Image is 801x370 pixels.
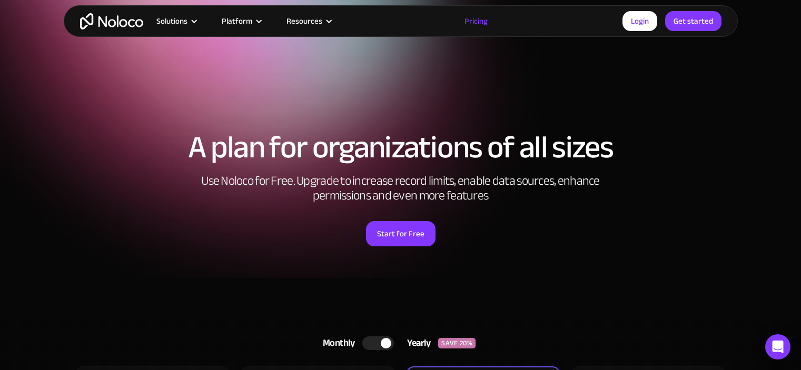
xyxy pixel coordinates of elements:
[665,11,721,31] a: Get started
[209,14,273,28] div: Platform
[310,335,363,351] div: Monthly
[74,132,727,163] h1: A plan for organizations of all sizes
[143,14,209,28] div: Solutions
[273,14,343,28] div: Resources
[451,14,501,28] a: Pricing
[438,338,476,348] div: SAVE 20%
[286,14,322,28] div: Resources
[765,334,790,359] div: Open Intercom Messenger
[622,11,657,31] a: Login
[222,14,252,28] div: Platform
[156,14,187,28] div: Solutions
[80,13,143,29] a: home
[190,174,611,203] h2: Use Noloco for Free. Upgrade to increase record limits, enable data sources, enhance permissions ...
[394,335,438,351] div: Yearly
[366,221,436,246] a: Start for Free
